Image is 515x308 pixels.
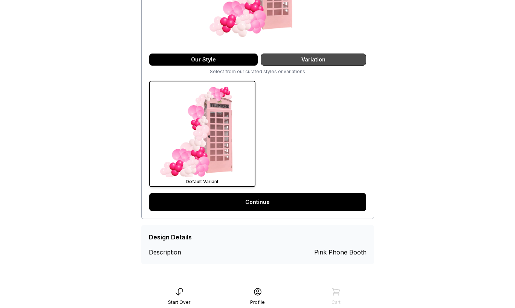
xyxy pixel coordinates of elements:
[314,248,367,257] div: Pink Phone Booth
[261,54,366,66] div: Variation
[149,69,366,75] div: Select from our curated styles or variations
[149,193,366,211] a: Continue
[149,233,192,242] div: Design Details
[151,179,253,185] div: Default Variant
[149,248,203,257] div: Description
[332,299,341,305] div: Cart
[250,299,265,305] div: Profile
[149,54,258,66] div: Our Style
[168,299,190,305] div: Start Over
[150,81,255,186] img: Default Variant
